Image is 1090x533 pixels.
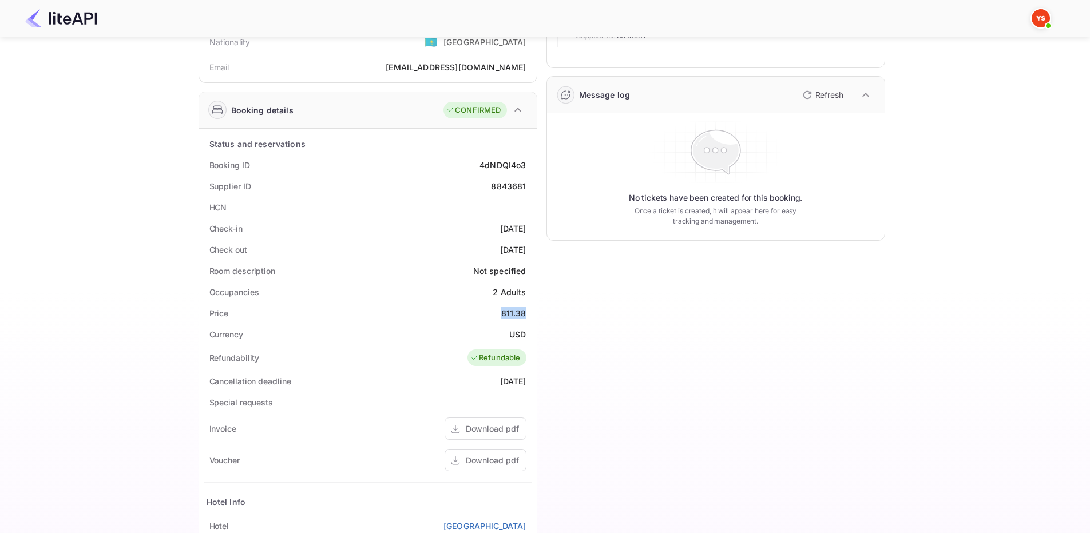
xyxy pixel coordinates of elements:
[443,520,526,532] a: [GEOGRAPHIC_DATA]
[209,286,259,298] div: Occupancies
[386,61,526,73] div: [EMAIL_ADDRESS][DOMAIN_NAME]
[501,307,526,319] div: 811.38
[500,222,526,234] div: [DATE]
[209,138,306,150] div: Status and reservations
[207,496,246,508] div: Hotel Info
[209,396,273,408] div: Special requests
[209,201,227,213] div: HCN
[209,180,251,192] div: Supplier ID
[209,375,291,387] div: Cancellation deadline
[209,159,250,171] div: Booking ID
[209,520,229,532] div: Hotel
[209,244,247,256] div: Check out
[579,89,631,101] div: Message log
[209,352,260,364] div: Refundability
[470,352,521,364] div: Refundable
[466,423,519,435] div: Download pdf
[491,180,526,192] div: 8843681
[1032,9,1050,27] img: Yandex Support
[209,328,243,340] div: Currency
[509,328,526,340] div: USD
[493,286,526,298] div: 2 Adults
[629,192,803,204] p: No tickets have been created for this booking.
[466,454,519,466] div: Download pdf
[443,36,526,48] div: [GEOGRAPHIC_DATA]
[25,9,97,27] img: LiteAPI Logo
[796,86,848,104] button: Refresh
[209,454,240,466] div: Voucher
[209,222,243,234] div: Check-in
[425,31,438,52] span: United States
[815,89,843,101] p: Refresh
[500,375,526,387] div: [DATE]
[231,104,294,116] div: Booking details
[446,105,501,116] div: CONFIRMED
[209,307,229,319] div: Price
[209,423,236,435] div: Invoice
[500,244,526,256] div: [DATE]
[209,36,251,48] div: Nationality
[479,159,526,171] div: 4dNDQI4o3
[473,265,526,277] div: Not specified
[209,265,275,277] div: Room description
[209,61,229,73] div: Email
[625,206,806,226] p: Once a ticket is created, it will appear here for easy tracking and management.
